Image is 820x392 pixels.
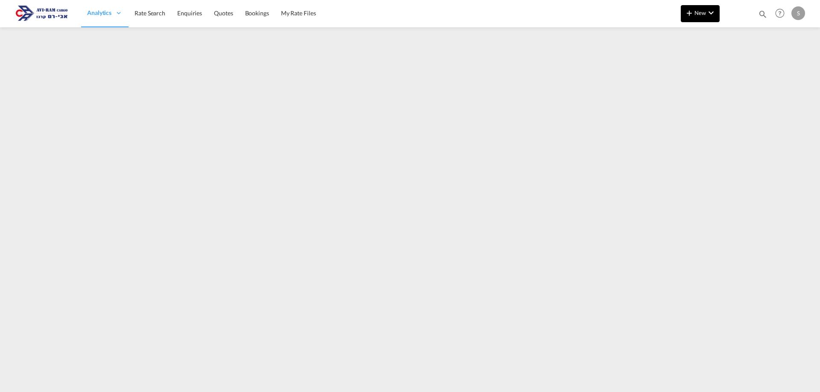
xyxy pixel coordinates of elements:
div: S [791,6,805,20]
span: Quotes [214,9,233,17]
span: My Rate Files [281,9,316,17]
div: icon-magnify [758,9,767,22]
md-icon: icon-magnify [758,9,767,19]
div: Help [773,6,791,21]
span: Analytics [87,9,111,17]
md-icon: icon-chevron-down [706,8,716,18]
span: Rate Search [135,9,165,17]
img: 166978e0a5f911edb4280f3c7a976193.png [13,4,70,23]
span: Bookings [245,9,269,17]
span: Enquiries [177,9,202,17]
button: icon-plus 400-fgNewicon-chevron-down [681,5,720,22]
span: New [684,9,716,16]
md-icon: icon-plus 400-fg [684,8,694,18]
span: Help [773,6,787,20]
